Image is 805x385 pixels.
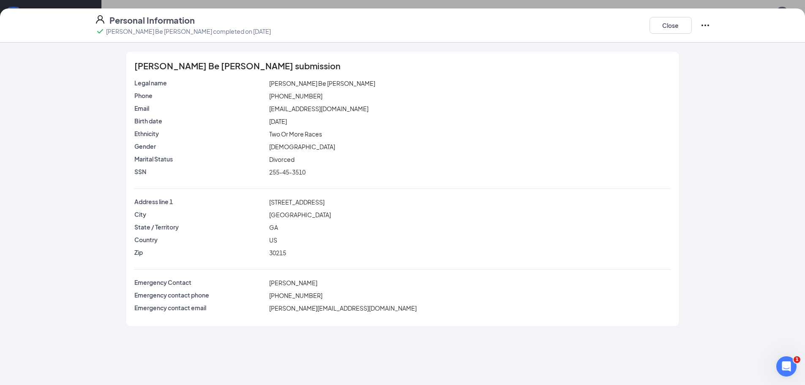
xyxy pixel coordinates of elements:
span: GA [269,224,278,231]
span: [PHONE_NUMBER] [269,292,322,299]
span: [DEMOGRAPHIC_DATA] [269,143,335,150]
p: Legal name [134,79,266,87]
p: Zip [134,248,266,257]
p: Marital Status [134,155,266,163]
p: [PERSON_NAME] Be [PERSON_NAME] completed on [DATE] [106,27,271,35]
h4: Personal Information [109,14,195,26]
p: Address line 1 [134,197,266,206]
p: SSN [134,167,266,176]
p: City [134,210,266,218]
span: [PHONE_NUMBER] [269,92,322,100]
span: [DATE] [269,117,287,125]
svg: Checkmark [95,26,105,36]
span: [GEOGRAPHIC_DATA] [269,211,331,218]
p: Email [134,104,266,112]
p: Emergency contact phone [134,291,266,299]
span: [STREET_ADDRESS] [269,198,325,206]
span: Two Or More Races [269,130,322,138]
p: Phone [134,91,266,100]
iframe: Intercom live chat [776,356,797,377]
p: Gender [134,142,266,150]
span: [EMAIL_ADDRESS][DOMAIN_NAME] [269,105,368,112]
p: Ethnicity [134,129,266,138]
span: 30215 [269,249,286,257]
span: [PERSON_NAME] Be [PERSON_NAME] [269,79,375,87]
span: US [269,236,277,244]
span: [PERSON_NAME] [269,279,317,287]
p: State / Territory [134,223,266,231]
p: Country [134,235,266,244]
p: Emergency Contact [134,278,266,287]
span: 1 [794,356,800,363]
p: Birth date [134,117,266,125]
span: Divorced [269,156,295,163]
button: Close [649,17,692,34]
span: [PERSON_NAME] Be [PERSON_NAME] submission [134,62,341,70]
span: 255-45-3510 [269,168,306,176]
span: [PERSON_NAME][EMAIL_ADDRESS][DOMAIN_NAME] [269,304,417,312]
p: Emergency contact email [134,303,266,312]
svg: Ellipses [700,20,710,30]
svg: User [95,14,105,25]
